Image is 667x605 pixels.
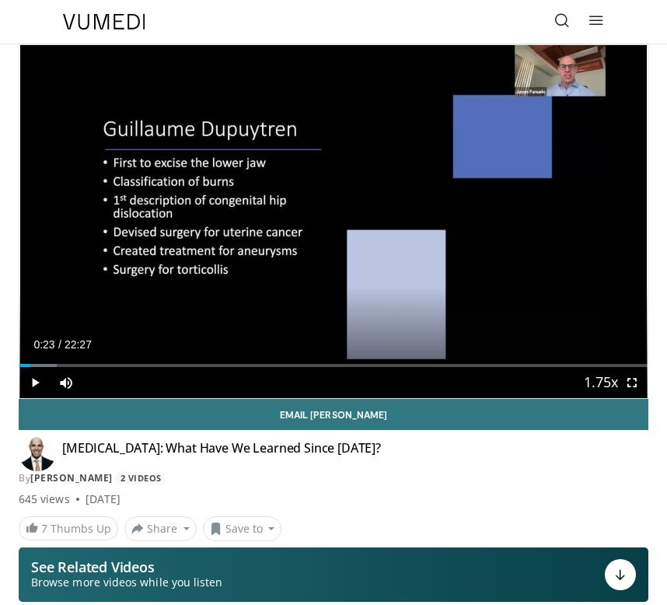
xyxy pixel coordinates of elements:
div: [DATE] [86,491,120,507]
div: By [19,471,648,485]
span: 0:23 [33,338,54,351]
a: 7 Thumbs Up [19,516,118,540]
span: 7 [41,521,47,536]
div: Progress Bar [19,364,648,367]
video-js: Video Player [19,45,648,398]
button: Playback Rate [585,367,616,398]
span: Browse more videos while you listen [31,575,222,590]
button: Play [19,367,51,398]
p: See Related Videos [31,559,222,575]
a: [PERSON_NAME] [30,471,113,484]
span: / [58,338,61,351]
button: Share [124,516,197,541]
a: Email [PERSON_NAME] [19,399,648,430]
button: Save to [203,516,282,541]
button: Fullscreen [616,367,648,398]
a: 2 Videos [115,471,166,484]
img: Avatar [19,434,56,471]
button: See Related Videos Browse more videos while you listen [19,547,648,602]
button: Mute [51,367,82,398]
span: 645 views [19,491,70,507]
span: 22:27 [65,338,92,351]
h4: [MEDICAL_DATA]: What Have We Learned Since [DATE]? [62,440,381,465]
img: VuMedi Logo [63,14,145,30]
